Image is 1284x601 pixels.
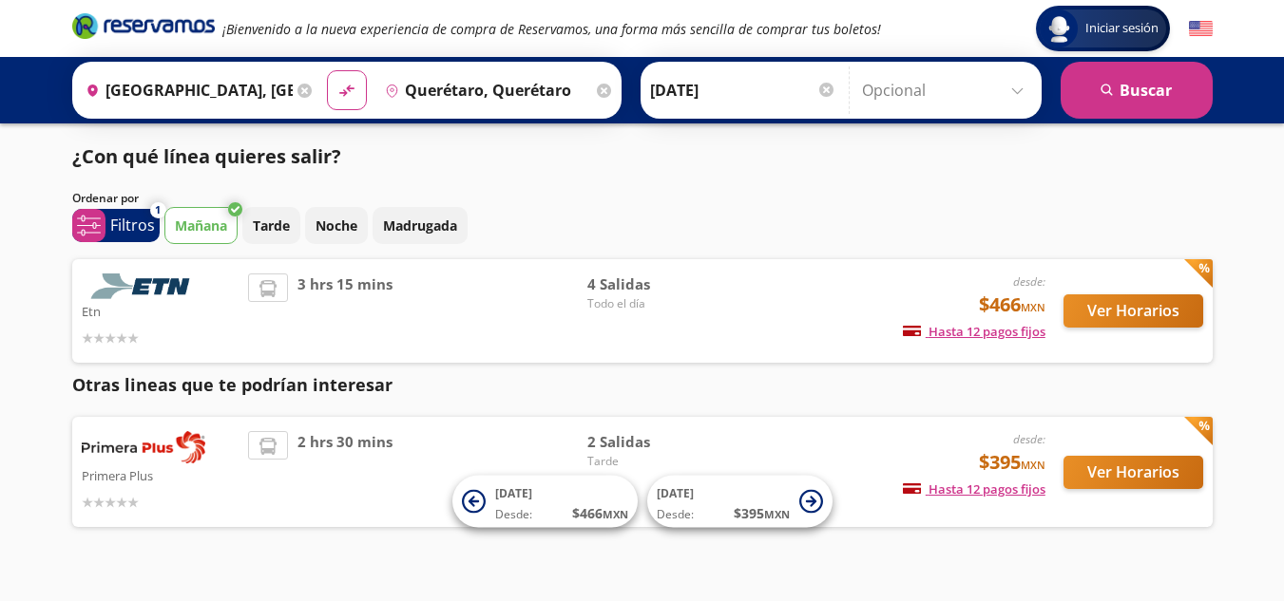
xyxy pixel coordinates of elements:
[316,216,357,235] p: Noche
[297,273,393,348] span: 3 hrs 15 mins
[587,453,720,470] span: Tarde
[587,273,720,295] span: 4 Salidas
[373,207,468,244] button: Madrugada
[764,507,790,521] small: MXN
[72,372,1213,398] p: Otras lineas que te podrían interesar
[1061,62,1213,119] button: Buscar
[82,463,240,486] p: Primera Plus
[572,503,628,523] span: $ 466
[1013,431,1045,447] em: desde:
[1064,456,1203,489] button: Ver Horarios
[1021,458,1045,472] small: MXN
[383,216,457,235] p: Madrugada
[603,507,628,521] small: MXN
[155,202,161,218] span: 1
[587,295,720,312] span: Todo el día
[78,66,293,114] input: Buscar Origen
[1021,300,1045,314] small: MXN
[72,142,341,171] p: ¿Con qué línea quieres salir?
[903,323,1045,340] span: Hasta 12 pagos fijos
[1064,294,1203,328] button: Ver Horarios
[452,476,638,528] button: [DATE]Desde:$466MXN
[82,299,240,322] p: Etn
[495,506,532,523] span: Desde:
[242,207,300,244] button: Tarde
[164,207,238,244] button: Mañana
[82,273,205,299] img: Etn
[1078,19,1166,38] span: Iniciar sesión
[110,214,155,236] p: Filtros
[979,448,1045,477] span: $395
[903,480,1045,498] span: Hasta 12 pagos fijos
[650,66,836,114] input: Elegir Fecha
[72,190,139,207] p: Ordenar por
[82,431,205,463] img: Primera Plus
[979,291,1045,319] span: $466
[253,216,290,235] p: Tarde
[72,209,160,242] button: 1Filtros
[72,11,215,40] i: Brand Logo
[657,485,694,501] span: [DATE]
[175,216,227,235] p: Mañana
[862,66,1032,114] input: Opcional
[222,20,881,38] em: ¡Bienvenido a la nueva experiencia de compra de Reservamos, una forma más sencilla de comprar tus...
[495,485,532,501] span: [DATE]
[734,503,790,523] span: $ 395
[377,66,592,114] input: Buscar Destino
[72,11,215,46] a: Brand Logo
[297,431,393,513] span: 2 hrs 30 mins
[305,207,368,244] button: Noche
[647,476,833,528] button: [DATE]Desde:$395MXN
[1013,273,1045,290] em: desde:
[657,506,694,523] span: Desde:
[587,431,720,453] span: 2 Salidas
[1189,17,1213,41] button: English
